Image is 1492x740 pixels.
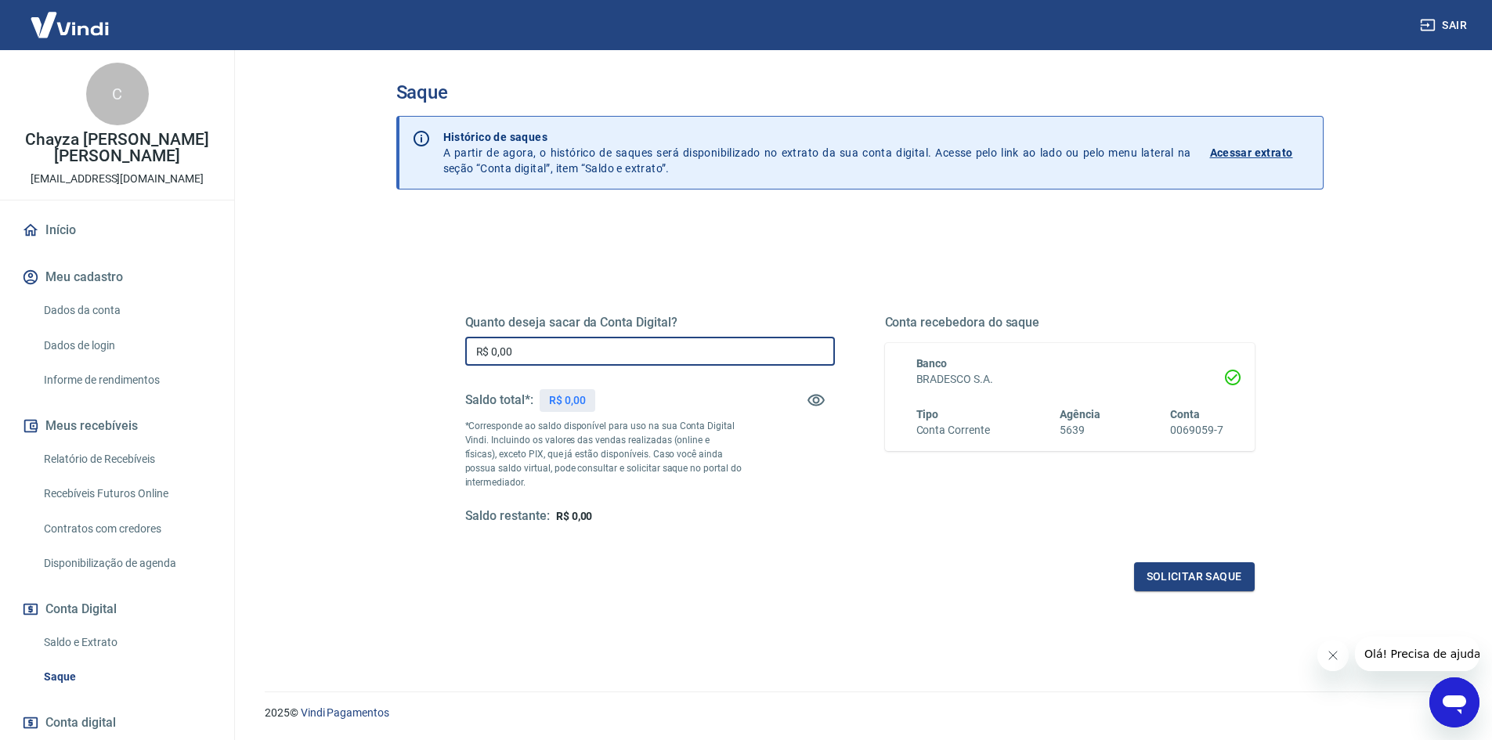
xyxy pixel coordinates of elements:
iframe: Botão para abrir a janela de mensagens [1429,677,1479,727]
h6: Conta Corrente [916,422,990,439]
h5: Saldo total*: [465,392,533,408]
button: Meus recebíveis [19,409,215,443]
span: Olá! Precisa de ajuda? [9,11,132,23]
span: Tipo [916,408,939,421]
p: R$ 0,00 [549,392,586,409]
a: Conta digital [19,706,215,740]
p: Chayza [PERSON_NAME] [PERSON_NAME] [13,132,222,164]
a: Saque [38,661,215,693]
p: 2025 © [265,705,1454,721]
h5: Conta recebedora do saque [885,315,1255,330]
h5: Saldo restante: [465,508,550,525]
span: Banco [916,357,948,370]
div: C [86,63,149,125]
a: Recebíveis Futuros Online [38,478,215,510]
a: Dados de login [38,330,215,362]
h5: Quanto deseja sacar da Conta Digital? [465,315,835,330]
h6: BRADESCO S.A. [916,371,1223,388]
span: Conta digital [45,712,116,734]
a: Dados da conta [38,294,215,327]
a: Início [19,213,215,247]
button: Meu cadastro [19,260,215,294]
p: *Corresponde ao saldo disponível para uso na sua Conta Digital Vindi. Incluindo os valores das ve... [465,419,742,489]
a: Acessar extrato [1210,129,1310,176]
button: Conta Digital [19,592,215,626]
a: Relatório de Recebíveis [38,443,215,475]
span: Conta [1170,408,1200,421]
p: Histórico de saques [443,129,1191,145]
p: [EMAIL_ADDRESS][DOMAIN_NAME] [31,171,204,187]
p: Acessar extrato [1210,145,1293,161]
a: Vindi Pagamentos [301,706,389,719]
h6: 0069059-7 [1170,422,1223,439]
a: Contratos com credores [38,513,215,545]
a: Disponibilização de agenda [38,547,215,579]
button: Sair [1417,11,1473,40]
a: Saldo e Extrato [38,626,215,659]
img: Vindi [19,1,121,49]
h6: 5639 [1060,422,1100,439]
iframe: Fechar mensagem [1317,640,1349,671]
button: Solicitar saque [1134,562,1255,591]
iframe: Mensagem da empresa [1355,637,1479,671]
span: R$ 0,00 [556,510,593,522]
span: Agência [1060,408,1100,421]
h3: Saque [396,81,1324,103]
a: Informe de rendimentos [38,364,215,396]
p: A partir de agora, o histórico de saques será disponibilizado no extrato da sua conta digital. Ac... [443,129,1191,176]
